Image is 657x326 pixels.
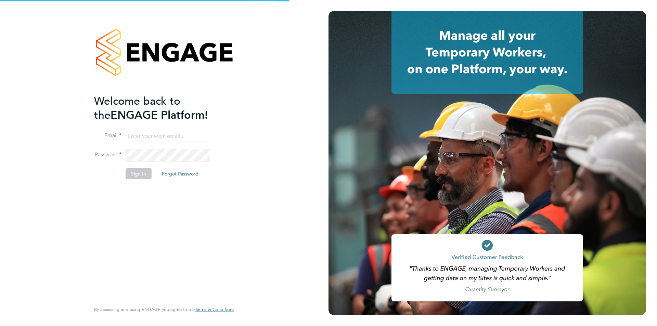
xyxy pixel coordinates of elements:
label: Password [94,151,121,158]
input: Enter your work email... [126,130,210,142]
a: Terms & Conditions [195,307,234,312]
button: Forgot Password [156,168,204,179]
span: By accessing and using ENGAGE you agree to our [94,307,234,312]
h2: ENGAGE Platform! [94,94,228,122]
span: Welcome back to the [94,94,180,121]
button: Sign In [126,168,152,179]
label: Email [94,132,121,139]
